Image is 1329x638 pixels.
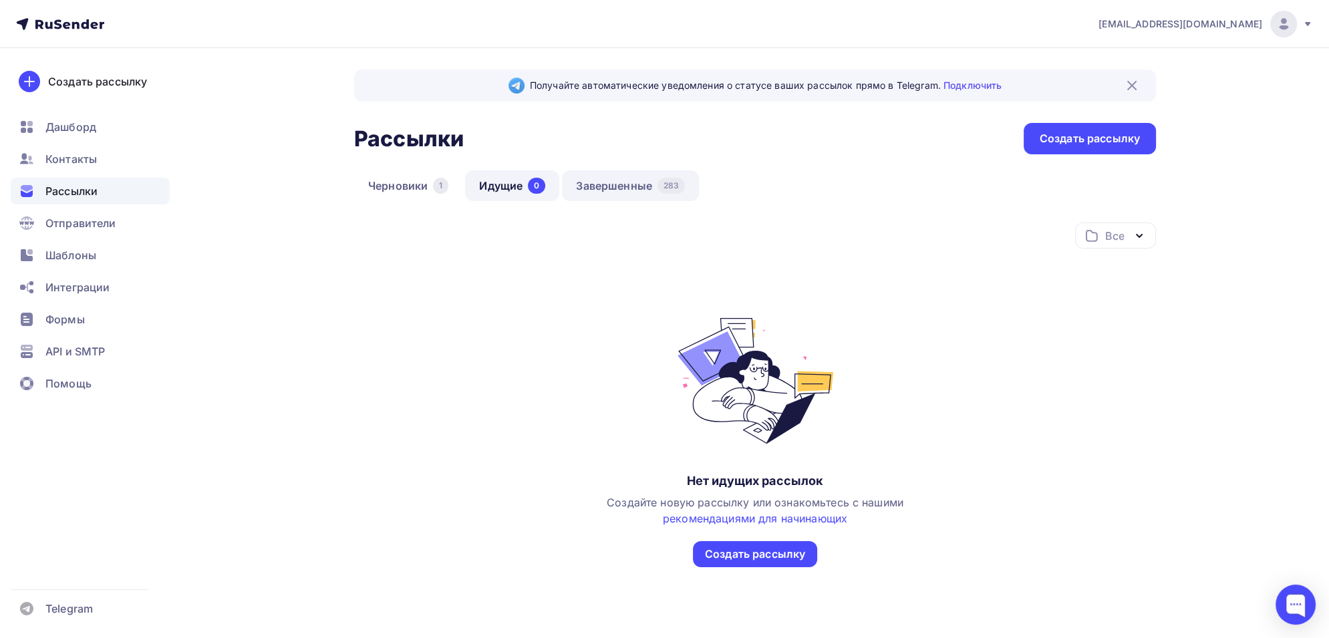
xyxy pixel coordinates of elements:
div: 0 [528,178,545,194]
a: Подключить [943,79,1002,91]
span: Создайте новую рассылку или ознакомьтесь с нашими [607,496,903,525]
span: Дашборд [45,119,96,135]
h2: Рассылки [354,126,464,152]
span: API и SMTP [45,343,105,359]
a: Идущие0 [465,170,559,201]
a: Черновики1 [354,170,462,201]
span: [EMAIL_ADDRESS][DOMAIN_NAME] [1098,17,1262,31]
a: Отправители [11,210,170,236]
a: Рассылки [11,178,170,204]
a: Завершенные283 [562,170,699,201]
span: Рассылки [45,183,98,199]
div: Все [1105,228,1124,244]
img: Telegram [508,77,525,94]
span: Telegram [45,601,93,617]
a: Формы [11,306,170,333]
span: Интеграции [45,279,110,295]
span: Помощь [45,375,92,391]
button: Все [1075,222,1156,249]
span: Формы [45,311,85,327]
div: 1 [433,178,448,194]
a: Шаблоны [11,242,170,269]
a: [EMAIL_ADDRESS][DOMAIN_NAME] [1098,11,1313,37]
div: Создать рассылку [1040,131,1140,146]
a: Дашборд [11,114,170,140]
div: Нет идущих рассылок [687,473,824,489]
div: Создать рассылку [705,546,805,562]
a: Контакты [11,146,170,172]
span: Шаблоны [45,247,96,263]
span: Отправители [45,215,116,231]
div: Создать рассылку [48,73,147,90]
span: Контакты [45,151,97,167]
div: 283 [657,178,685,194]
a: рекомендациями для начинающих [663,512,847,525]
span: Получайте автоматические уведомления о статусе ваших рассылок прямо в Telegram. [530,79,1002,92]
